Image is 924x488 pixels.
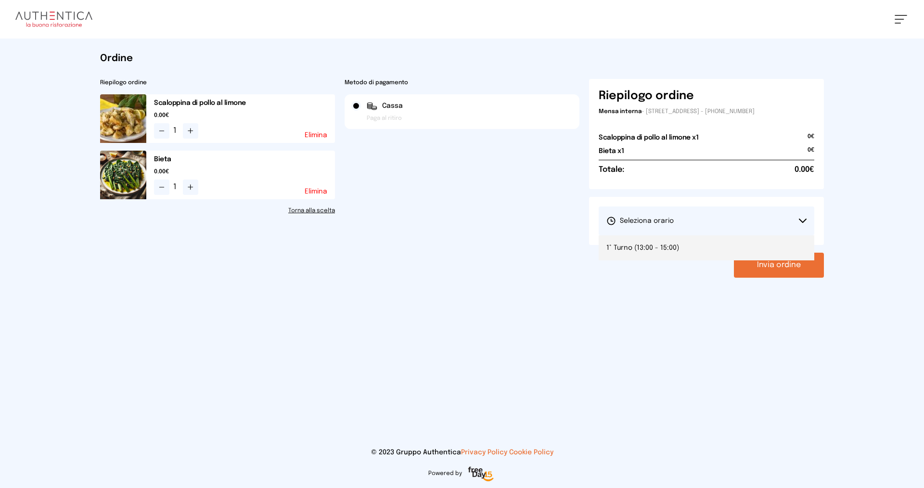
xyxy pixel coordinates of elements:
[509,449,553,456] a: Cookie Policy
[461,449,507,456] a: Privacy Policy
[599,206,814,235] button: Seleziona orario
[466,465,496,484] img: logo-freeday.3e08031.png
[15,448,909,457] p: © 2023 Gruppo Authentica
[428,470,462,477] span: Powered by
[734,253,824,278] button: Invia ordine
[606,216,674,226] span: Seleziona orario
[606,243,679,253] span: 1° Turno (13:00 - 15:00)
